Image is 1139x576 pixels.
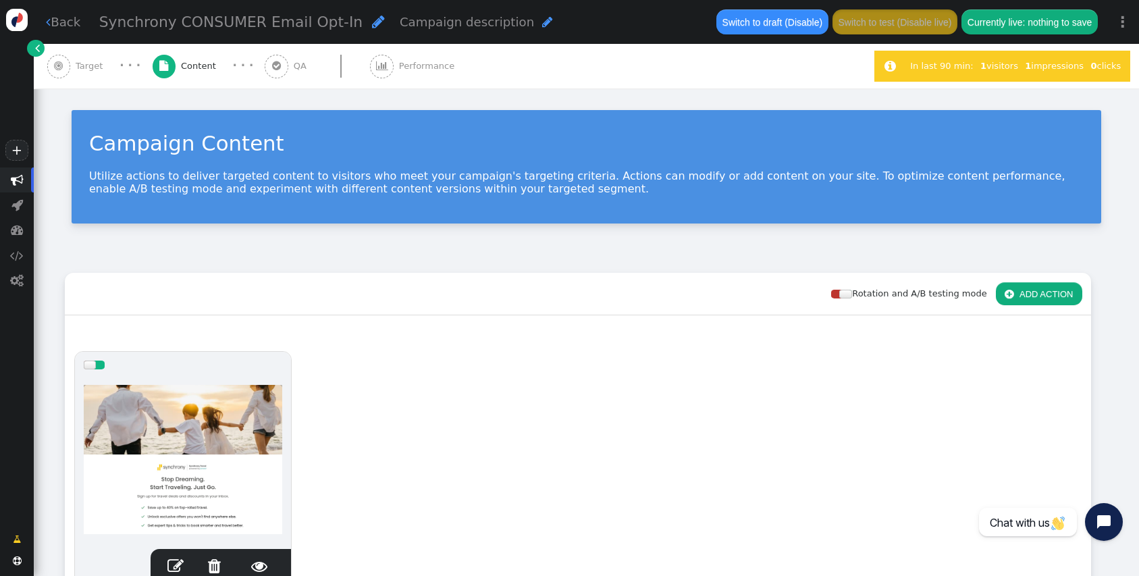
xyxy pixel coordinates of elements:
[996,282,1082,305] button: ADD ACTION
[13,556,22,565] span: 
[27,40,44,57] a: 
[542,16,553,28] span: 
[200,558,229,574] span: 
[46,13,80,31] a: Back
[1005,289,1013,299] span: 
[910,59,977,73] div: In last 90 min:
[10,249,24,262] span: 
[13,533,21,546] span: 
[153,44,265,88] a:  Content · · ·
[89,128,1084,159] div: Campaign Content
[120,57,140,74] div: · · ·
[1090,61,1121,71] span: clicks
[1025,61,1031,71] b: 1
[272,61,281,71] span: 
[370,44,483,88] a:  Performance
[400,15,534,29] span: Campaign description
[54,61,63,71] span: 
[181,59,221,73] span: Content
[831,287,996,300] div: Rotation and A/B testing mode
[265,44,370,88] a:  QA
[884,59,896,73] span: 
[6,9,28,31] img: logo-icon.svg
[1090,61,1096,71] b: 0
[372,14,385,29] span: 
[980,61,986,71] b: 1
[11,224,24,236] span: 
[1025,61,1084,71] span: impressions
[159,61,168,71] span: 
[167,558,184,574] span: 
[4,528,30,551] a: 
[376,61,388,71] span: 
[716,9,828,34] button: Switch to draft (Disable)
[46,16,51,28] span: 
[977,59,1022,73] div: visitors
[399,59,460,73] span: Performance
[11,174,24,186] span: 
[5,140,28,161] a: +
[294,59,312,73] span: QA
[76,59,108,73] span: Target
[47,44,153,88] a:  Target · · ·
[961,9,1097,34] button: Currently live: nothing to save
[89,169,1084,195] p: Utilize actions to deliver targeted content to visitors who meet your campaign's targeting criter...
[232,57,253,74] div: · · ·
[245,558,274,574] span: 
[10,274,24,287] span: 
[832,9,957,34] button: Switch to test (Disable live)
[1107,2,1139,42] a: ⋮
[99,14,363,30] span: Synchrony CONSUMER Email Opt-In
[11,199,23,211] span: 
[35,41,40,55] span: 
